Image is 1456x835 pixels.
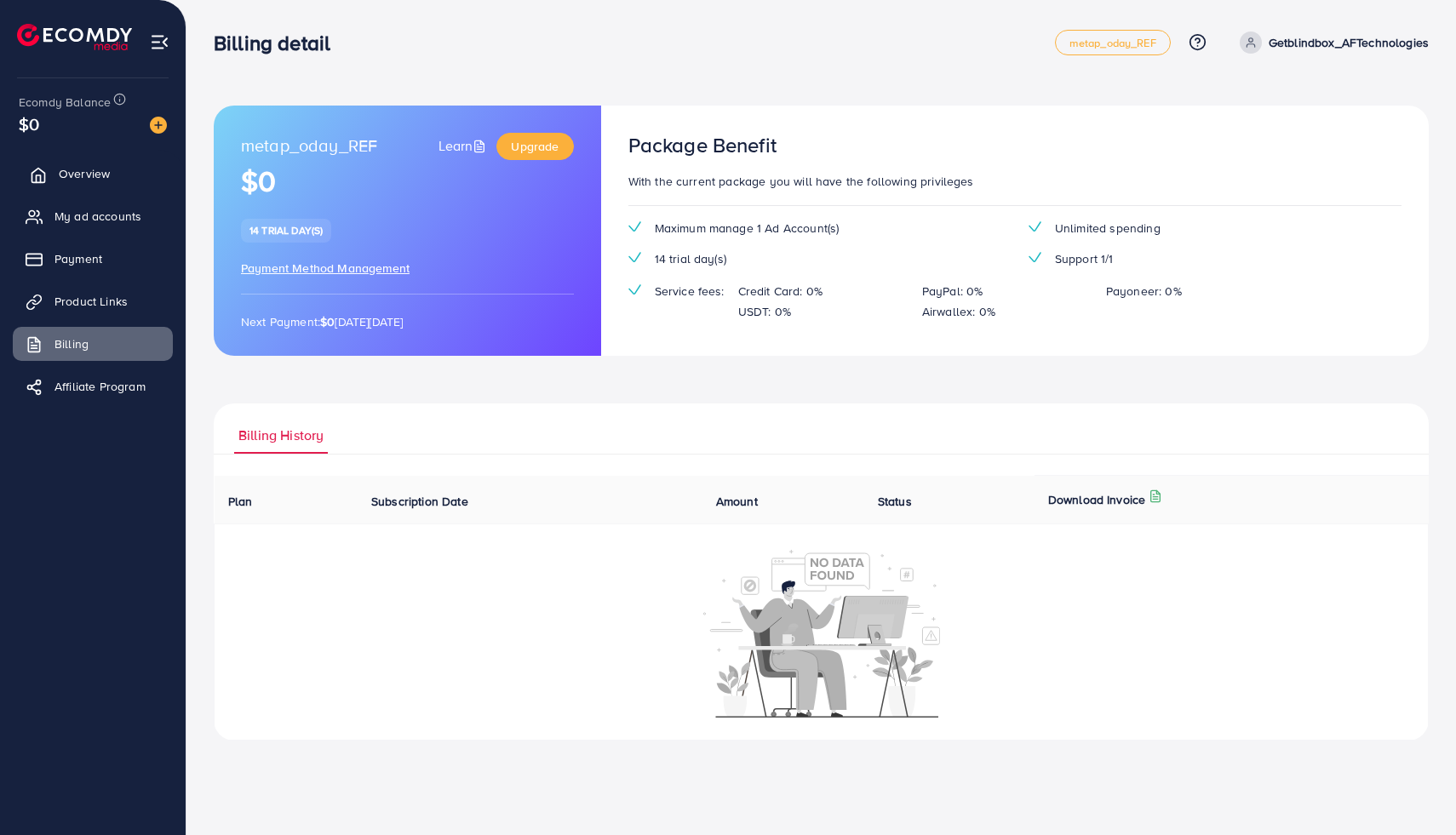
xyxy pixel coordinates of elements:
[922,281,983,301] p: PayPal: 0%
[19,94,111,111] span: Ecomdy Balance
[511,138,559,155] span: Upgrade
[655,220,840,237] span: Maximum manage 1 Ad Account(s)
[13,327,173,361] a: Billing
[1069,37,1156,49] span: metap_oday_REF
[54,378,146,395] span: Affiliate Program
[655,250,726,267] span: 14 trial day(s)
[54,335,89,352] span: Billing
[17,24,132,50] img: logo
[238,426,324,445] span: Billing History
[13,369,173,403] a: Affiliate Program
[738,301,791,322] p: USDT: 0%
[628,171,1402,192] p: With the current package you will have the following privileges
[19,112,39,136] span: $0
[241,260,410,277] span: Payment Method Management
[228,493,253,510] span: Plan
[1029,252,1041,263] img: tick
[628,284,641,295] img: tick
[214,31,344,55] h3: Billing detail
[1055,250,1114,267] span: Support 1/1
[1048,489,1146,510] p: Download Invoice
[703,547,940,718] img: No account
[1055,30,1171,55] a: metap_oday_REF
[13,242,173,276] a: Payment
[54,250,102,267] span: Payment
[13,199,173,233] a: My ad accounts
[59,165,110,182] span: Overview
[1055,220,1161,237] span: Unlimited spending
[628,221,641,232] img: tick
[241,133,377,160] span: metap_oday_REF
[371,493,468,510] span: Subscription Date
[1269,32,1429,53] p: Getblindbox_AFTechnologies
[150,32,169,52] img: menu
[241,312,574,332] p: Next Payment: [DATE][DATE]
[496,133,573,160] a: Upgrade
[655,283,725,300] span: Service fees:
[13,284,173,318] a: Product Links
[628,133,777,157] h3: Package Benefit
[54,293,128,310] span: Product Links
[1029,221,1041,232] img: tick
[150,117,167,134] img: image
[439,136,490,156] a: Learn
[878,493,912,510] span: Status
[249,223,323,237] span: 14 trial day(s)
[922,301,995,322] p: Airwallex: 0%
[628,252,641,263] img: tick
[1106,281,1182,301] p: Payoneer: 0%
[1384,758,1443,822] iframe: Chat
[54,208,141,225] span: My ad accounts
[1233,31,1429,54] a: Getblindbox_AFTechnologies
[241,164,574,199] h1: $0
[13,157,173,191] a: Overview
[738,281,823,301] p: Credit Card: 0%
[716,493,758,510] span: Amount
[320,313,335,330] strong: $0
